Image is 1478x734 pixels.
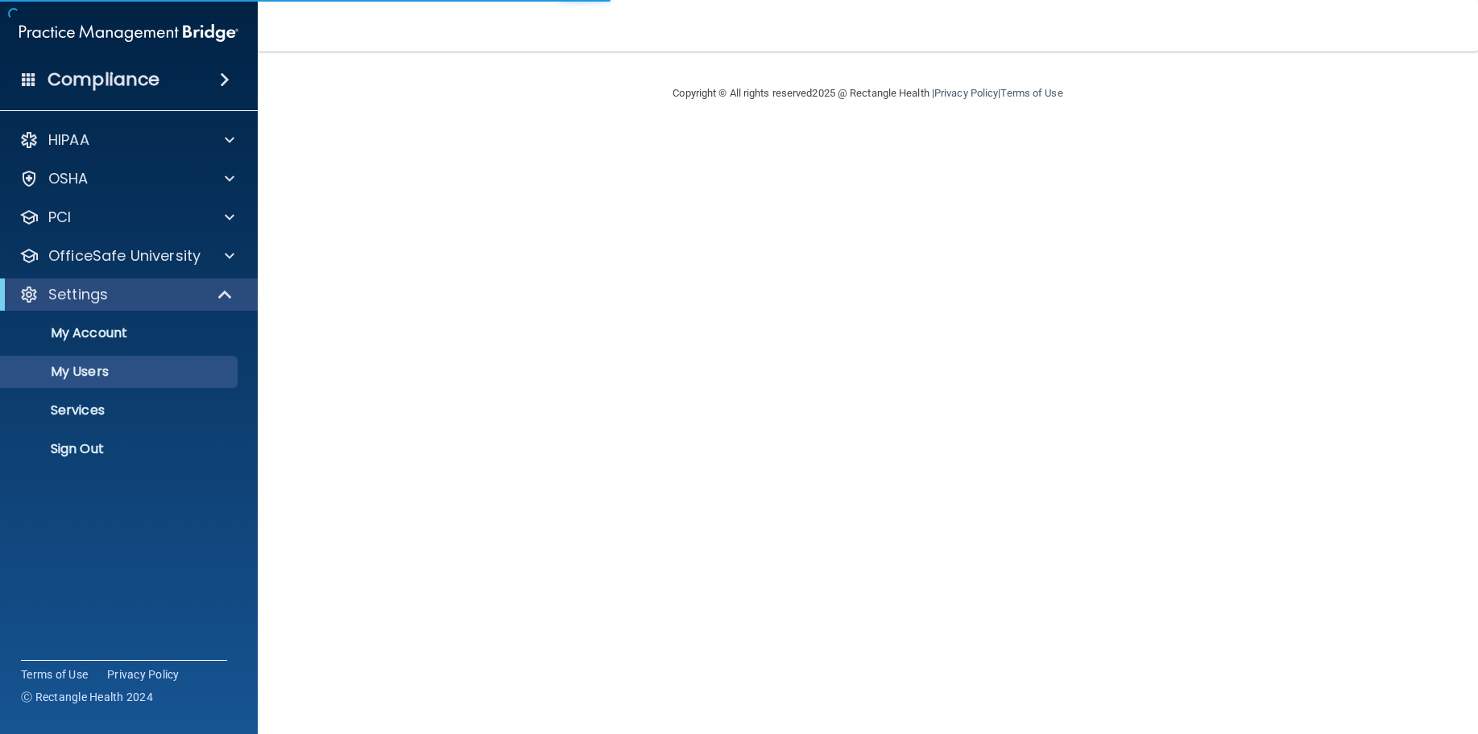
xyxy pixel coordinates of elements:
p: OfficeSafe University [48,246,201,266]
p: Settings [48,285,108,304]
span: Ⓒ Rectangle Health 2024 [21,689,153,705]
a: Settings [19,285,234,304]
a: Terms of Use [21,666,88,682]
a: OSHA [19,169,234,188]
a: Privacy Policy [107,666,180,682]
p: Sign Out [10,441,230,457]
p: HIPAA [48,130,89,150]
img: PMB logo [19,17,238,49]
p: My Account [10,325,230,341]
a: Terms of Use [1000,87,1062,99]
iframe: Drift Widget Chat Controller [1199,620,1459,684]
a: HIPAA [19,130,234,150]
p: Services [10,402,230,419]
div: Copyright © All rights reserved 2025 @ Rectangle Health | | [574,68,1162,119]
p: My Users [10,364,230,380]
a: OfficeSafe University [19,246,234,266]
h4: Compliance [48,68,159,91]
p: PCI [48,208,71,227]
a: PCI [19,208,234,227]
a: Privacy Policy [934,87,998,99]
p: OSHA [48,169,89,188]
